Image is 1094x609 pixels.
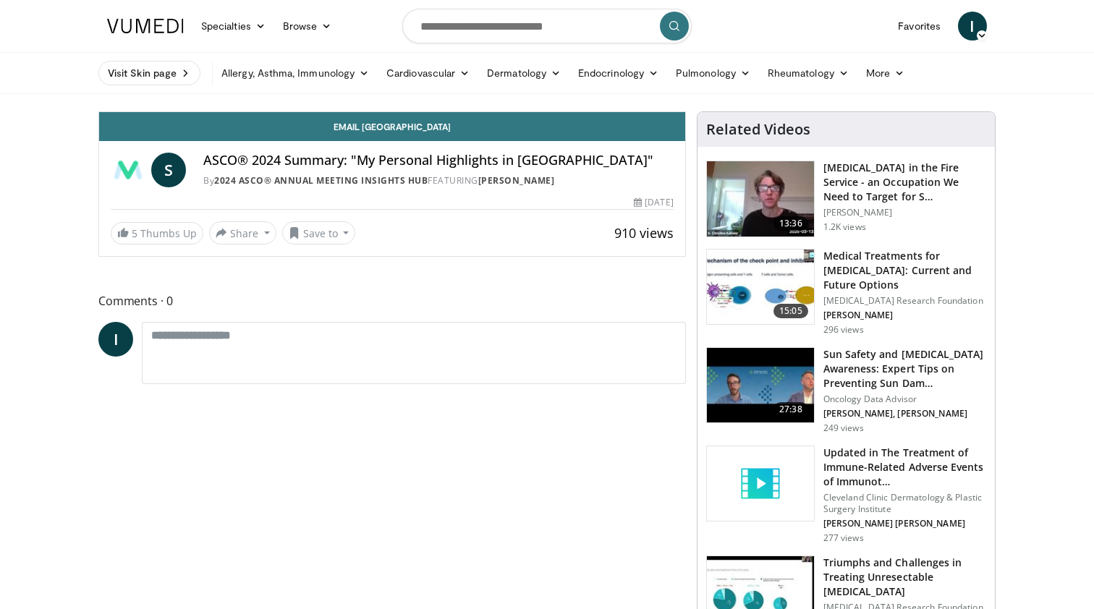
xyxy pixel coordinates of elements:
p: [PERSON_NAME] [823,310,986,321]
h4: Related Videos [706,121,810,138]
img: d8b7ae10-b36d-4a63-9f87-9e6f2eefc5ab.150x105_q85_crop-smart_upscale.jpg [707,348,814,423]
a: S [151,153,186,187]
h3: Medical Treatments for [MEDICAL_DATA]: Current and Future Options [823,249,986,292]
h3: Updated in The Treatment of Immune-Related Adverse Events of Immunot… [823,446,986,489]
button: Save to [282,221,356,244]
p: 277 views [823,532,864,544]
a: 5 Thumbs Up [111,222,203,244]
a: Dermatology [478,59,569,88]
img: 9d72a37f-49b2-4846-8ded-a17e76e84863.150x105_q85_crop-smart_upscale.jpg [707,161,814,237]
p: [MEDICAL_DATA] Research Foundation [823,295,986,307]
img: video_placeholder_short.svg [707,446,814,521]
a: I [958,12,987,41]
p: Cleveland Clinic Dermatology & Plastic Surgery Institute [823,492,986,515]
a: Browse [274,12,341,41]
img: VuMedi Logo [107,19,184,33]
a: 15:05 Medical Treatments for [MEDICAL_DATA]: Current and Future Options [MEDICAL_DATA] Research F... [706,249,986,336]
a: Specialties [192,12,274,41]
a: Cardiovascular [378,59,478,88]
span: 910 views [614,224,674,242]
h3: [MEDICAL_DATA] in the Fire Service - an Occupation We Need to Target for S… [823,161,986,204]
button: Share [209,221,276,244]
p: 249 views [823,422,864,434]
h3: Triumphs and Challenges in Treating Unresectable [MEDICAL_DATA] [823,555,986,599]
a: Pulmonology [667,59,759,88]
span: Comments 0 [98,291,686,310]
a: I [98,322,133,357]
input: Search topics, interventions [402,9,692,43]
p: 1.2K views [823,221,866,233]
a: Endocrinology [569,59,667,88]
span: 27:38 [773,402,808,417]
a: 2024 ASCO® Annual Meeting Insights Hub [214,174,428,187]
a: Allergy, Asthma, Immunology [213,59,378,88]
a: 13:36 [MEDICAL_DATA] in the Fire Service - an Occupation We Need to Target for S… [PERSON_NAME] 1... [706,161,986,237]
a: Updated in The Treatment of Immune-Related Adverse Events of Immunot… Cleveland Clinic Dermatolog... [706,446,986,544]
img: 2024 ASCO® Annual Meeting Insights Hub [111,153,145,187]
h4: ASCO® 2024 Summary: "My Personal Highlights in [GEOGRAPHIC_DATA]" [203,153,674,169]
img: a029155f-9f74-4301-8ee9-586754c85299.150x105_q85_crop-smart_upscale.jpg [707,250,814,325]
p: [PERSON_NAME] [823,207,986,218]
a: 27:38 Sun Safety and [MEDICAL_DATA] Awareness: Expert Tips on Preventing Sun Dam… Oncology Data A... [706,347,986,434]
span: 5 [132,226,137,240]
p: Oncology Data Advisor [823,393,986,405]
div: [DATE] [634,196,673,209]
a: Visit Skin page [98,61,200,85]
a: Favorites [889,12,949,41]
a: Rheumatology [759,59,857,88]
a: [PERSON_NAME] [478,174,555,187]
p: [PERSON_NAME] [PERSON_NAME] [823,518,986,529]
div: By FEATURING [203,174,674,187]
span: 15:05 [773,304,808,318]
a: Email [GEOGRAPHIC_DATA] [99,112,685,141]
p: [PERSON_NAME], [PERSON_NAME] [823,408,986,420]
span: 13:36 [773,216,808,231]
a: More [857,59,913,88]
h3: Sun Safety and [MEDICAL_DATA] Awareness: Expert Tips on Preventing Sun Dam… [823,347,986,391]
p: 296 views [823,324,864,336]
